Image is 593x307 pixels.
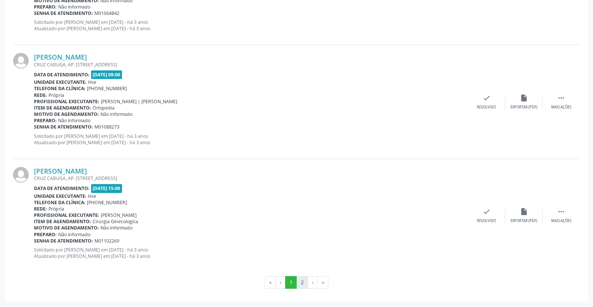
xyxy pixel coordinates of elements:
img: img [13,53,29,69]
span: [PHONE_NUMBER] [87,85,127,92]
span: Própria [49,206,64,212]
span: Cirurgia Ginecologica [93,218,138,225]
b: Senha de atendimento: [34,238,93,244]
ul: Pagination [13,276,580,289]
span: [PHONE_NUMBER] [87,199,127,206]
span: [PERSON_NAME] | [PERSON_NAME] [101,98,177,105]
span: M01064842 [94,10,119,16]
span: Própria [49,92,64,98]
b: Rede: [34,92,47,98]
span: Não informado [58,117,90,124]
span: Não informado [100,225,132,231]
p: Solicitado por [PERSON_NAME] em [DATE] - há 3 anos Atualizado por [PERSON_NAME] em [DATE] - há 3 ... [34,247,468,259]
span: Hse [88,193,96,199]
div: CRUZ CABUGA, AP. [STREET_ADDRESS] [34,61,468,68]
i:  [557,94,565,102]
b: Item de agendamento: [34,218,91,225]
div: Exportar (PDF) [511,218,537,224]
span: Não informado [58,4,90,10]
div: Exportar (PDF) [511,105,537,110]
a: [PERSON_NAME] [34,53,87,61]
b: Preparo: [34,117,57,124]
div: Resolvido [477,218,496,224]
div: Resolvido [477,105,496,110]
i: check [483,208,491,216]
p: Solicitado por [PERSON_NAME] em [DATE] - há 3 anos Atualizado por [PERSON_NAME] em [DATE] - há 3 ... [34,19,468,32]
p: Solicitado por [PERSON_NAME] em [DATE] - há 3 anos Atualizado por [PERSON_NAME] em [DATE] - há 3 ... [34,133,468,146]
b: Profissional executante: [34,212,99,218]
b: Unidade executante: [34,79,87,85]
i:  [557,208,565,216]
a: [PERSON_NAME] [34,167,87,175]
b: Telefone da clínica: [34,199,85,206]
span: M01088273 [94,124,119,130]
span: [DATE] 09:00 [91,70,122,79]
div: Mais ações [551,218,571,224]
button: Go to page 1 [285,276,297,289]
b: Item de agendamento: [34,105,91,111]
b: Data de atendimento: [34,72,90,78]
button: Go to last page [317,276,328,289]
span: [DATE] 15:00 [91,184,122,193]
b: Senha de atendimento: [34,124,93,130]
i: check [483,94,491,102]
i: insert_drive_file [520,94,528,102]
span: Não informado [58,231,90,238]
b: Rede: [34,206,47,212]
span: Não informado [100,111,132,117]
img: img [13,167,29,183]
span: [PERSON_NAME] [101,212,137,218]
div: Mais ações [551,105,571,110]
b: Profissional executante: [34,98,99,105]
b: Motivo de agendamento: [34,225,99,231]
b: Unidade executante: [34,193,87,199]
b: Preparo: [34,231,57,238]
button: Go to page 2 [296,276,308,289]
span: Hse [88,79,96,85]
button: Go to next page [308,276,318,289]
span: Ortopedia [93,105,115,111]
div: CRUZ CABUGA, AP. [STREET_ADDRESS] [34,175,468,181]
b: Data de atendimento: [34,185,90,192]
span: M01102269 [94,238,119,244]
b: Telefone da clínica: [34,85,85,92]
b: Motivo de agendamento: [34,111,99,117]
b: Preparo: [34,4,57,10]
b: Senha de atendimento: [34,10,93,16]
i: insert_drive_file [520,208,528,216]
